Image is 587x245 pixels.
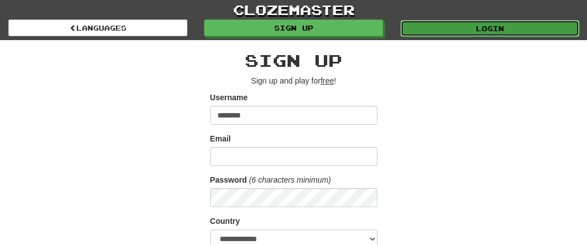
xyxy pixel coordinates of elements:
label: Country [210,215,240,227]
a: Sign up [204,19,383,36]
label: Username [210,92,248,103]
em: (6 characters minimum) [249,175,331,184]
label: Password [210,174,247,185]
p: Sign up and play for ! [210,75,377,86]
a: Login [400,20,579,37]
u: free [321,76,334,85]
h2: Sign up [210,51,377,70]
a: Languages [8,19,187,36]
label: Email [210,133,231,144]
